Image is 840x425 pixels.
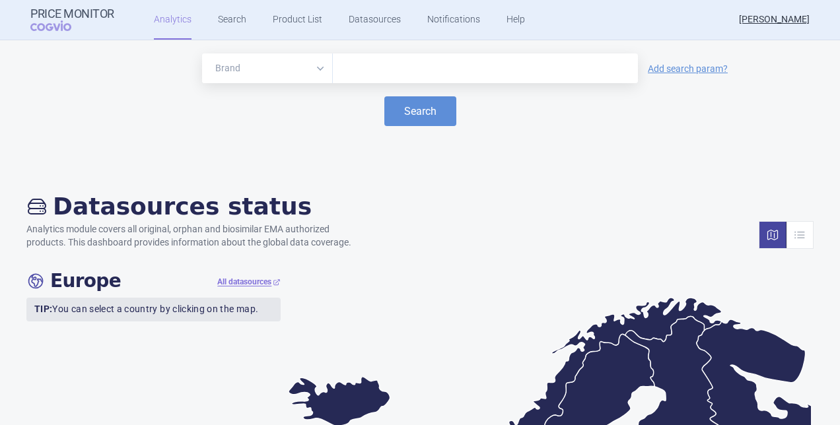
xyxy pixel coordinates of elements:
strong: TIP: [34,304,52,314]
a: Price MonitorCOGVIO [30,7,114,32]
span: COGVIO [30,20,90,31]
a: All datasources [217,277,281,288]
p: Analytics module covers all original, orphan and biosimilar EMA authorized products. This dashboa... [26,223,365,249]
p: You can select a country by clicking on the map. [26,298,281,321]
h2: Datasources status [26,192,365,220]
h4: Europe [26,270,121,292]
a: Add search param? [648,64,728,73]
strong: Price Monitor [30,7,114,20]
button: Search [384,96,456,126]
